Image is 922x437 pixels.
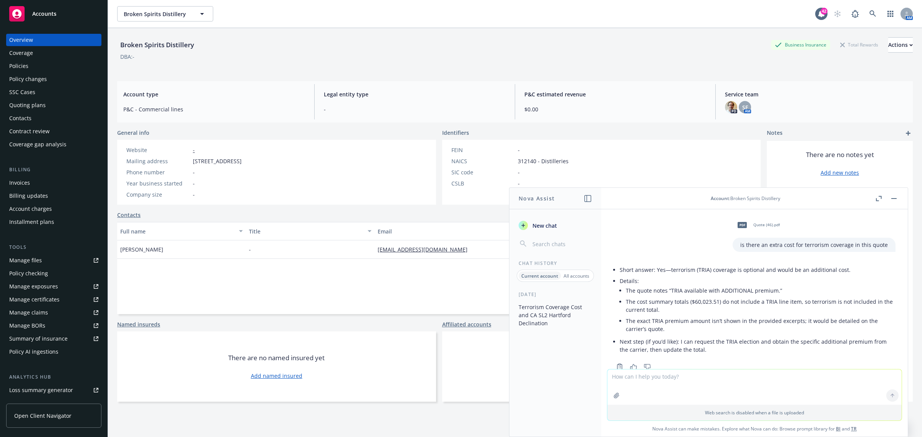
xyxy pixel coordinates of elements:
[6,254,101,267] a: Manage files
[193,146,195,154] a: -
[524,105,706,113] span: $0.00
[6,293,101,306] a: Manage certificates
[6,190,101,202] a: Billing updates
[117,129,149,137] span: General info
[124,10,190,18] span: Broken Spirits Distillery
[9,254,42,267] div: Manage files
[249,245,251,253] span: -
[6,280,101,293] span: Manage exposures
[193,179,195,187] span: -
[516,218,595,232] button: New chat
[725,101,737,113] img: photo
[626,285,895,296] li: The quote notes “TRIA available with ADDITIONAL premium.”
[6,125,101,137] a: Contract review
[451,146,515,154] div: FEIN
[806,150,874,159] span: There are no notes yet
[9,190,48,202] div: Billing updates
[249,227,363,235] div: Title
[711,195,729,202] span: Account
[6,47,101,59] a: Coverage
[509,291,601,298] div: [DATE]
[6,216,101,228] a: Installment plans
[117,40,197,50] div: Broken Spirits Distillery
[6,112,101,124] a: Contacts
[123,90,305,98] span: Account type
[620,338,895,354] p: Next step (if you’d like): I can request the TRIA election and obtain the specific additional pre...
[641,361,653,372] button: Thumbs down
[32,11,56,17] span: Accounts
[126,146,190,154] div: Website
[9,280,58,293] div: Manage exposures
[6,203,101,215] a: Account charges
[521,273,558,279] p: Current account
[851,425,857,432] a: TR
[711,195,780,202] div: : Broken Spirits Distillery
[9,177,30,189] div: Invoices
[524,90,706,98] span: P&C estimated revenue
[378,227,577,235] div: Email
[9,346,58,358] div: Policy AI ingestions
[836,425,841,432] a: BI
[246,222,375,240] button: Title
[117,6,213,22] button: Broken Spirits Distillery
[888,38,913,52] div: Actions
[626,296,895,315] li: The cost summary totals ($60,023.51) do not include a TRIA line item, so terrorism is not include...
[9,306,48,319] div: Manage claims
[518,157,569,165] span: 312140 - Distilleries
[324,105,506,113] span: -
[6,99,101,111] a: Quoting plans
[6,306,101,319] a: Manage claims
[6,177,101,189] a: Invoices
[6,60,101,72] a: Policies
[753,222,780,227] span: Quote (46).pdf
[616,363,623,370] svg: Copy to clipboard
[6,373,101,381] div: Analytics hub
[9,216,54,228] div: Installment plans
[120,53,134,61] div: DBA: -
[836,40,882,50] div: Total Rewards
[6,333,101,345] a: Summary of insurance
[9,47,33,59] div: Coverage
[9,319,45,332] div: Manage BORs
[9,203,52,215] div: Account charges
[451,179,515,187] div: CSLB
[6,384,101,396] a: Loss summary generator
[126,179,190,187] div: Year business started
[733,215,781,235] div: pdfQuote (46).pdf
[193,157,242,165] span: [STREET_ADDRESS]
[378,246,474,253] a: [EMAIL_ADDRESS][DOMAIN_NAME]
[6,34,101,46] a: Overview
[6,138,101,151] a: Coverage gap analysis
[6,319,101,332] a: Manage BORs
[117,320,160,328] a: Named insureds
[771,40,830,50] div: Business Insurance
[742,103,748,111] span: SF
[847,6,863,22] a: Report a Bug
[830,6,845,22] a: Start snowing
[9,73,47,85] div: Policy changes
[9,99,46,111] div: Quoting plans
[9,293,60,306] div: Manage certificates
[865,6,881,22] a: Search
[888,37,913,53] button: Actions
[740,241,888,249] p: is there an extra cost for terrorism coverage in this quote
[767,129,783,138] span: Notes
[531,238,592,249] input: Search chats
[442,129,469,137] span: Identifiers
[518,146,520,154] span: -
[9,333,68,345] div: Summary of insurance
[9,112,32,124] div: Contacts
[117,222,246,240] button: Full name
[14,412,71,420] span: Open Client Navigator
[193,168,195,176] span: -
[518,179,520,187] span: -
[451,168,515,176] div: SIC code
[518,168,520,176] span: -
[9,267,48,280] div: Policy checking
[9,384,73,396] div: Loss summary generator
[612,409,897,416] p: Web search is disabled when a file is uploaded
[6,73,101,85] a: Policy changes
[117,211,141,219] a: Contacts
[9,60,28,72] div: Policies
[620,266,895,274] p: Short answer: Yes—terrorism (TRIA) coverage is optional and would be an additional cost.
